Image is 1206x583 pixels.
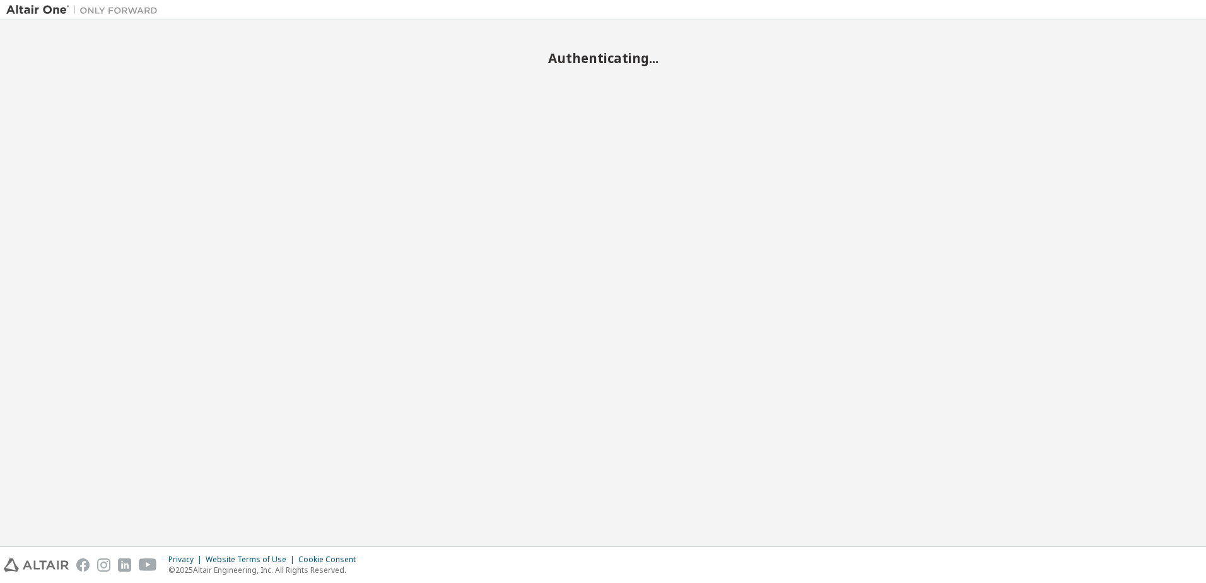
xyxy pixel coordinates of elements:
[139,558,157,572] img: youtube.svg
[76,558,90,572] img: facebook.svg
[118,558,131,572] img: linkedin.svg
[168,565,363,575] p: © 2025 Altair Engineering, Inc. All Rights Reserved.
[168,555,206,565] div: Privacy
[206,555,298,565] div: Website Terms of Use
[6,50,1200,66] h2: Authenticating...
[6,4,164,16] img: Altair One
[97,558,110,572] img: instagram.svg
[4,558,69,572] img: altair_logo.svg
[298,555,363,565] div: Cookie Consent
